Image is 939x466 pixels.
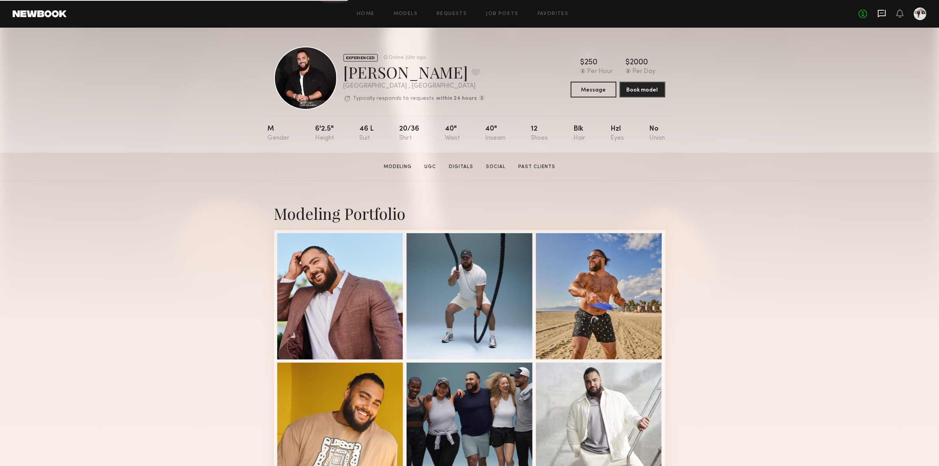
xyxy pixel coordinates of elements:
[437,11,467,17] a: Requests
[625,59,630,67] div: $
[485,125,506,142] div: 40"
[573,125,585,142] div: Blk
[584,59,597,67] div: 250
[587,68,613,75] div: Per Hour
[515,163,558,170] a: Past Clients
[571,82,616,97] button: Message
[357,11,375,17] a: Home
[649,125,665,142] div: No
[394,11,418,17] a: Models
[538,11,569,17] a: Favorites
[274,203,665,224] div: Modeling Portfolio
[359,125,374,142] div: 46 l
[389,55,426,60] div: Online 22hr ago
[610,125,624,142] div: Hzl
[315,125,334,142] div: 6'2.5"
[620,82,665,97] button: Book model
[353,96,435,101] p: Typically responds to requests
[486,11,519,17] a: Job Posts
[633,68,655,75] div: Per Day
[630,59,648,67] div: 2000
[445,125,460,142] div: 40"
[580,59,584,67] div: $
[268,125,290,142] div: M
[343,62,485,82] div: [PERSON_NAME]
[421,163,439,170] a: UGC
[483,163,509,170] a: Social
[381,163,415,170] a: Modeling
[531,125,548,142] div: 12
[446,163,476,170] a: Digitals
[437,96,477,101] b: within 24 hours
[399,125,419,142] div: 20/36
[343,83,485,90] div: [GEOGRAPHIC_DATA] , [GEOGRAPHIC_DATA]
[343,54,378,62] div: EXPERIENCED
